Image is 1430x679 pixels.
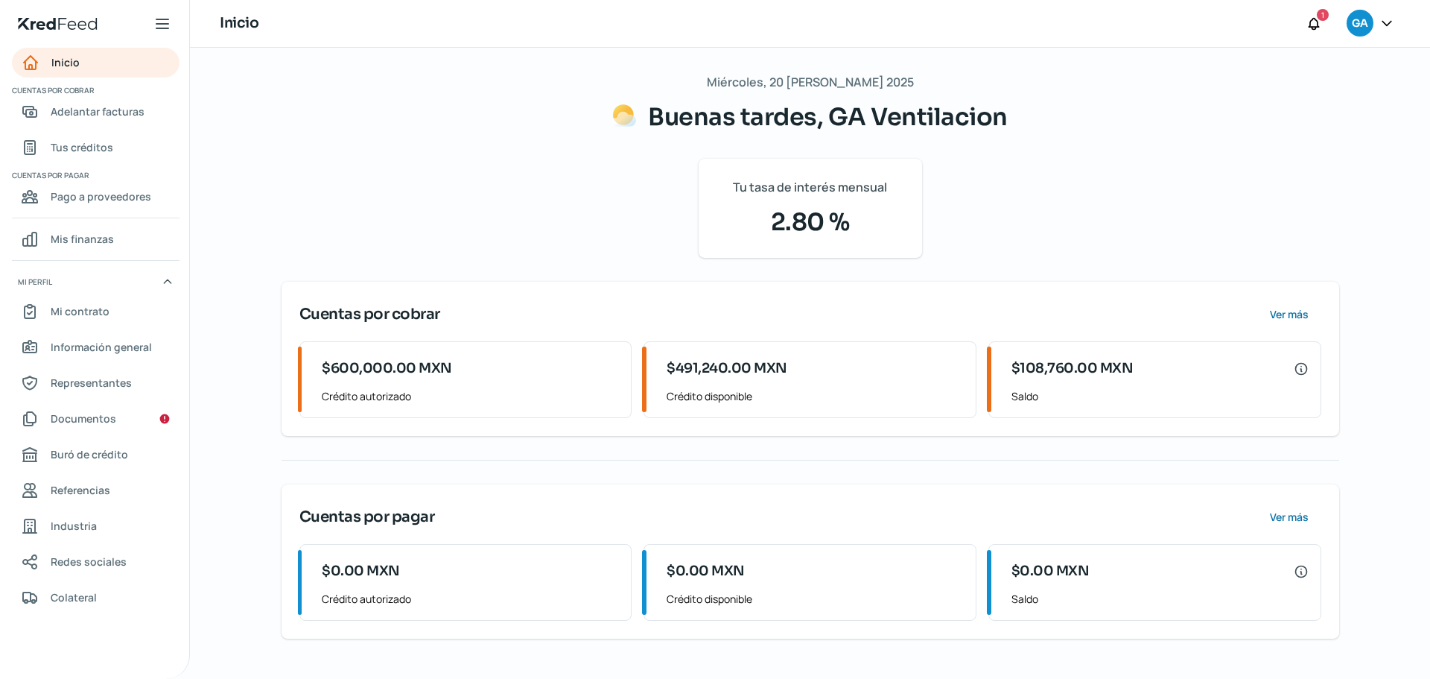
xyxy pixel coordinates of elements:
button: Ver más [1258,300,1321,329]
button: Ver más [1258,502,1321,532]
a: Representantes [12,368,179,398]
span: Crédito autorizado [322,387,619,405]
span: Ver más [1270,512,1309,522]
a: Buró de crédito [12,440,179,470]
a: Redes sociales [12,547,179,577]
span: $0.00 MXN [1011,561,1090,581]
span: Colateral [51,588,97,607]
span: Mi contrato [51,302,109,320]
span: Representantes [51,373,132,392]
a: Adelantar facturas [12,97,179,127]
span: Miércoles, 20 [PERSON_NAME] 2025 [707,72,914,93]
a: Industria [12,511,179,541]
a: Mis finanzas [12,224,179,254]
span: Industria [51,517,97,535]
span: Cuentas por cobrar [12,83,177,97]
span: Saldo [1011,387,1309,405]
span: Inicio [51,53,80,72]
span: 1 [1321,8,1324,22]
span: Buenas tardes, GA Ventilacion [648,102,1008,132]
a: Información general [12,332,179,362]
span: Pago a proveedores [51,187,151,206]
span: Información general [51,338,152,356]
span: GA [1352,15,1367,33]
span: $0.00 MXN [667,561,745,581]
span: Crédito disponible [667,590,964,608]
a: Documentos [12,404,179,434]
span: Tus créditos [51,138,113,157]
h1: Inicio [220,13,258,34]
span: Documentos [51,409,116,428]
span: Saldo [1011,590,1309,608]
a: Referencias [12,476,179,505]
span: Mi perfil [18,275,52,288]
span: Ver más [1270,309,1309,320]
span: Crédito autorizado [322,590,619,608]
span: Cuentas por cobrar [299,303,440,326]
a: Inicio [12,48,179,78]
span: $0.00 MXN [322,561,400,581]
a: Colateral [12,583,179,613]
span: Cuentas por pagar [299,506,435,528]
span: Cuentas por pagar [12,168,177,182]
span: 2.80 % [716,204,904,240]
a: Tus créditos [12,133,179,162]
span: Tu tasa de interés mensual [733,177,887,198]
span: Redes sociales [51,552,127,571]
span: Buró de crédito [51,445,128,464]
a: Mi contrato [12,297,179,326]
a: Pago a proveedores [12,182,179,212]
span: Crédito disponible [667,387,964,405]
span: Referencias [51,481,110,499]
span: Adelantar facturas [51,102,144,121]
img: Saludos [612,104,636,127]
span: $108,760.00 MXN [1011,359,1134,379]
span: $491,240.00 MXN [667,359,787,379]
span: $600,000.00 MXN [322,359,452,379]
span: Mis finanzas [51,230,114,248]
